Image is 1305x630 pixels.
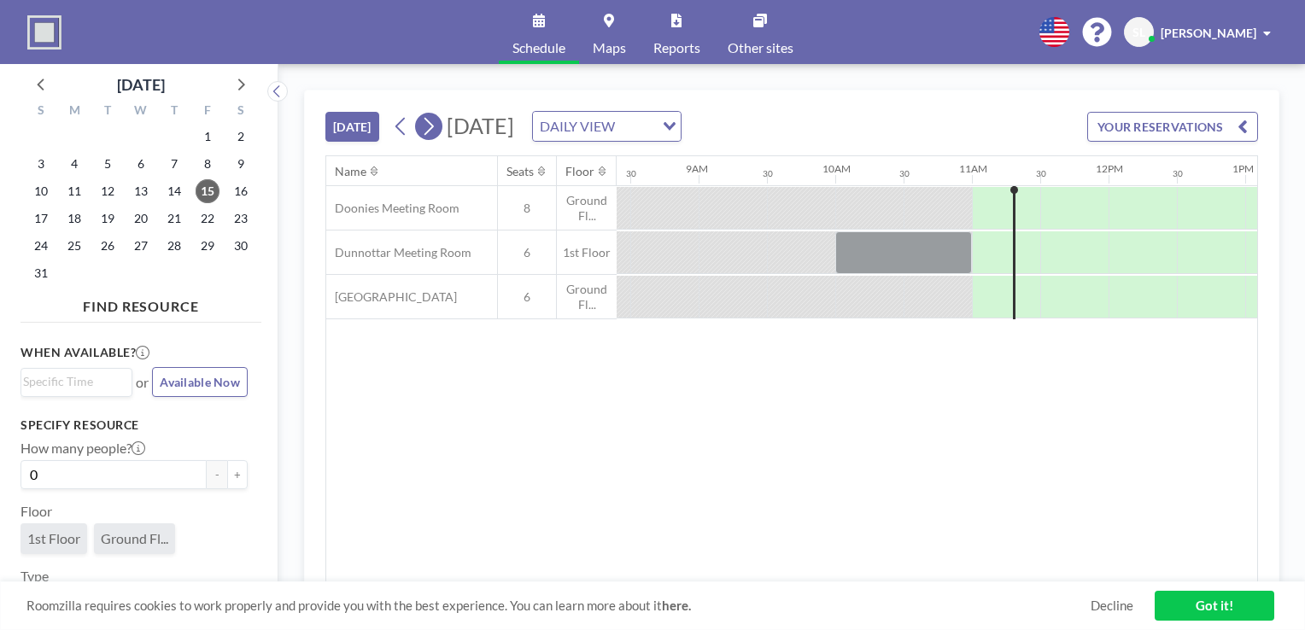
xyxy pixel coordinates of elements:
a: Got it! [1155,591,1274,621]
span: Monday, August 25, 2025 [62,234,86,258]
div: [DATE] [117,73,165,96]
span: Roomzilla requires cookies to work properly and provide you with the best experience. You can lea... [26,598,1091,614]
div: T [157,101,190,123]
div: S [25,101,58,123]
input: Search for option [23,372,122,391]
div: 30 [899,168,910,179]
span: Sunday, August 10, 2025 [29,179,53,203]
span: Available Now [160,375,240,389]
span: Saturday, August 30, 2025 [229,234,253,258]
span: Monday, August 18, 2025 [62,207,86,230]
div: Floor [565,164,594,179]
span: DAILY VIEW [536,115,618,137]
span: [DATE] [447,113,514,138]
span: Ground Fl... [557,282,617,312]
div: 30 [626,168,636,179]
span: 6 [498,245,556,260]
div: Name [335,164,366,179]
span: Friday, August 29, 2025 [196,234,219,258]
label: Floor [20,503,52,520]
label: How many people? [20,440,145,457]
h3: Specify resource [20,417,248,433]
span: Sunday, August 31, 2025 [29,261,53,285]
span: Reports [653,41,700,55]
span: SL [1132,25,1145,40]
span: Wednesday, August 13, 2025 [129,179,153,203]
span: Saturday, August 9, 2025 [229,152,253,176]
div: Search for option [533,112,681,141]
span: Tuesday, August 12, 2025 [96,179,120,203]
div: 30 [1036,168,1046,179]
span: Tuesday, August 26, 2025 [96,234,120,258]
span: Saturday, August 23, 2025 [229,207,253,230]
div: T [91,101,125,123]
div: 1PM [1232,162,1254,175]
div: F [190,101,224,123]
span: [PERSON_NAME] [1161,26,1256,40]
span: Saturday, August 16, 2025 [229,179,253,203]
span: Monday, August 4, 2025 [62,152,86,176]
span: Sunday, August 17, 2025 [29,207,53,230]
span: Sunday, August 3, 2025 [29,152,53,176]
span: Thursday, August 7, 2025 [162,152,186,176]
span: Saturday, August 2, 2025 [229,125,253,149]
span: 1st Floor [557,245,617,260]
span: Thursday, August 28, 2025 [162,234,186,258]
span: Friday, August 22, 2025 [196,207,219,230]
button: YOUR RESERVATIONS [1087,112,1258,142]
span: Wednesday, August 27, 2025 [129,234,153,258]
span: Ground Fl... [101,530,168,547]
button: [DATE] [325,112,379,142]
span: Tuesday, August 19, 2025 [96,207,120,230]
div: 9AM [686,162,708,175]
span: Friday, August 15, 2025 [196,179,219,203]
div: 30 [1173,168,1183,179]
span: or [136,374,149,391]
span: Other sites [728,41,793,55]
span: 1st Floor [27,530,80,547]
span: Tuesday, August 5, 2025 [96,152,120,176]
div: 11AM [959,162,987,175]
div: M [58,101,91,123]
span: Dunnottar Meeting Room [326,245,471,260]
button: Available Now [152,367,248,397]
label: Type [20,568,49,585]
span: 6 [498,289,556,305]
div: 12PM [1096,162,1123,175]
span: Monday, August 11, 2025 [62,179,86,203]
div: W [125,101,158,123]
a: here. [662,598,691,613]
span: Thursday, August 14, 2025 [162,179,186,203]
img: organization-logo [27,15,61,50]
span: [GEOGRAPHIC_DATA] [326,289,457,305]
span: Doonies Meeting Room [326,201,459,216]
span: Schedule [512,41,565,55]
span: Sunday, August 24, 2025 [29,234,53,258]
span: Friday, August 8, 2025 [196,152,219,176]
input: Search for option [620,115,652,137]
h4: FIND RESOURCE [20,291,261,315]
span: Wednesday, August 6, 2025 [129,152,153,176]
span: Maps [593,41,626,55]
span: Wednesday, August 20, 2025 [129,207,153,230]
button: + [227,460,248,489]
div: 10AM [822,162,851,175]
div: S [224,101,257,123]
div: Seats [506,164,534,179]
a: Decline [1091,598,1133,614]
div: 30 [763,168,773,179]
div: Search for option [21,369,132,394]
span: Thursday, August 21, 2025 [162,207,186,230]
span: Ground Fl... [557,193,617,223]
button: - [207,460,227,489]
span: 8 [498,201,556,216]
span: Friday, August 1, 2025 [196,125,219,149]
